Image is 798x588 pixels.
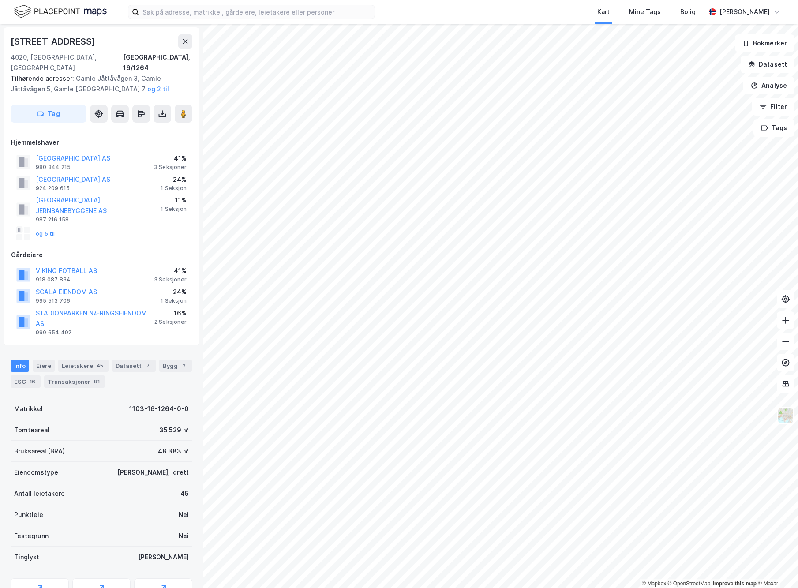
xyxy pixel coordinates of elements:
[36,297,70,304] div: 995 513 706
[741,56,794,73] button: Datasett
[139,5,375,19] input: Søk på adresse, matrikkel, gårdeiere, leietakere eller personer
[161,206,187,213] div: 1 Seksjon
[36,216,69,223] div: 987 216 158
[161,287,187,297] div: 24%
[180,488,189,499] div: 45
[719,7,770,17] div: [PERSON_NAME]
[668,581,711,587] a: OpenStreetMap
[14,488,65,499] div: Antall leietakere
[14,425,49,435] div: Tomteareal
[154,164,187,171] div: 3 Seksjoner
[14,4,107,19] img: logo.f888ab2527a4732fd821a326f86c7f29.svg
[159,360,192,372] div: Bygg
[36,164,71,171] div: 980 344 215
[159,425,189,435] div: 35 529 ㎡
[154,318,187,326] div: 2 Seksjoner
[11,52,123,73] div: 4020, [GEOGRAPHIC_DATA], [GEOGRAPHIC_DATA]
[754,546,798,588] iframe: Chat Widget
[743,77,794,94] button: Analyse
[14,404,43,414] div: Matrikkel
[11,105,86,123] button: Tag
[58,360,109,372] div: Leietakere
[11,250,192,260] div: Gårdeiere
[753,119,794,137] button: Tags
[713,581,757,587] a: Improve this map
[11,75,76,82] span: Tilhørende adresser:
[752,98,794,116] button: Filter
[36,276,71,283] div: 918 087 834
[680,7,696,17] div: Bolig
[154,266,187,276] div: 41%
[154,308,187,318] div: 16%
[117,467,189,478] div: [PERSON_NAME], Idrett
[629,7,661,17] div: Mine Tags
[112,360,156,372] div: Datasett
[180,361,188,370] div: 2
[36,329,71,336] div: 990 654 492
[14,509,43,520] div: Punktleie
[33,360,55,372] div: Eiere
[642,581,666,587] a: Mapbox
[154,276,187,283] div: 3 Seksjoner
[28,377,37,386] div: 16
[143,361,152,370] div: 7
[138,552,189,562] div: [PERSON_NAME]
[11,34,97,49] div: [STREET_ADDRESS]
[735,34,794,52] button: Bokmerker
[161,195,187,206] div: 11%
[11,137,192,148] div: Hjemmelshaver
[14,552,39,562] div: Tinglyst
[154,153,187,164] div: 41%
[161,185,187,192] div: 1 Seksjon
[161,297,187,304] div: 1 Seksjon
[754,546,798,588] div: Kontrollprogram for chat
[36,185,70,192] div: 924 209 615
[11,73,185,94] div: Gamle Jåttåvågen 3, Gamle Jåttåvågen 5, Gamle [GEOGRAPHIC_DATA] 7
[14,446,65,457] div: Bruksareal (BRA)
[11,360,29,372] div: Info
[14,467,58,478] div: Eiendomstype
[777,407,794,424] img: Z
[123,52,192,73] div: [GEOGRAPHIC_DATA], 16/1264
[44,375,105,388] div: Transaksjoner
[161,174,187,185] div: 24%
[14,531,49,541] div: Festegrunn
[92,377,101,386] div: 91
[158,446,189,457] div: 48 383 ㎡
[11,375,41,388] div: ESG
[95,361,105,370] div: 45
[179,531,189,541] div: Nei
[597,7,610,17] div: Kart
[179,509,189,520] div: Nei
[129,404,189,414] div: 1103-16-1264-0-0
